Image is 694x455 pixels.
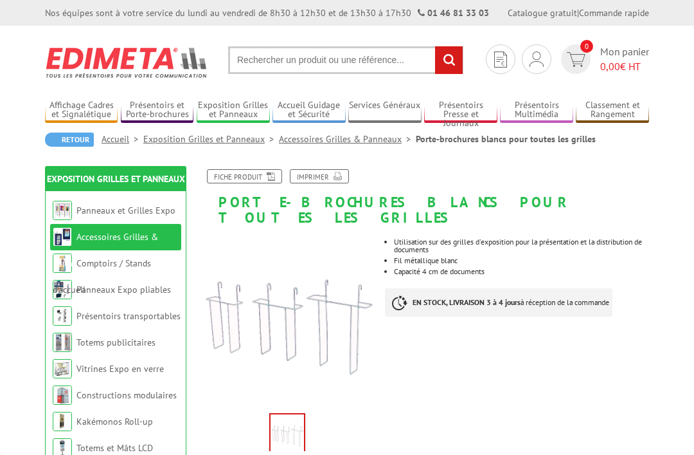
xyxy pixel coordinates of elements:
li: Fil métallique blanc [394,257,649,265]
a: 01 46 81 33 03 [427,7,489,19]
img: devis rapide [494,51,507,68]
span: 0,00 [600,60,620,73]
span: Mon panier [600,44,649,74]
a: Accessoires Grilles & Panneaux [53,231,158,269]
a: Imprimer [290,169,349,183]
span: € HT [600,59,649,74]
a: Totems publicitaires [76,337,156,348]
img: Présentoirs transportables [53,306,72,326]
img: Kakémonos Roll-up [53,412,72,431]
a: Accueil Guidage et Sécurité [272,100,345,121]
a: Retour [45,133,94,147]
img: accessoires_pbf10.jpg [271,414,304,454]
a: Constructions modulaires [76,389,177,401]
li: Capacité 4 cm de documents [394,268,649,275]
a: Catalogue gratuit [508,7,577,19]
img: Totems publicitaires [53,333,72,352]
a: Présentoirs transportables [76,310,181,322]
img: accessoires_pbf10.jpg [199,232,375,408]
a: devis rapide 0 Mon panier 0,00€ HT [558,44,649,74]
a: Présentoirs et Porte-brochures [121,100,193,121]
img: Panneaux et Grilles Expo [53,201,72,220]
a: Services Généraux [348,100,421,121]
a: Présentoirs Multimédia [500,100,573,121]
a: Exposition Grilles et Panneaux [143,133,279,145]
a: Fiche produit [207,169,282,183]
input: rechercher [435,46,463,74]
a: Classement et Rangement [576,100,648,121]
img: Accessoires Grilles & Panneaux [53,227,72,246]
a: Panneaux et Grilles Expo [76,205,175,216]
p: à réception de la commande [385,288,612,317]
a: Kakémonos Roll-up [76,416,153,427]
h1: Porte-brochures blancs pour toutes les grilles [190,169,659,225]
li: Porte-brochures blancs pour toutes les grilles [416,133,596,145]
a: Exposition Grilles et Panneaux [47,173,185,185]
a: Accueil [102,133,143,145]
div: | [508,6,649,19]
a: Accessoires Grilles & Panneaux [279,133,416,145]
a: Commande rapide [579,7,649,19]
img: Constructions modulaires [53,385,72,405]
a: Exposition Grilles et Panneaux [197,100,269,121]
a: Affichage Cadres et Signalétique [45,100,118,121]
a: Comptoirs / Stands d'accueil [53,257,151,295]
img: Edimeta [45,39,209,86]
li: Utilisation sur des grilles d'exposition pour la présentation et la distribution de documents [394,238,649,254]
span: 0 [580,40,593,53]
a: Présentoirs Presse et Journaux [424,100,497,121]
a: Totems et Mâts LCD [76,442,153,454]
div: Nos équipes sont à votre service du lundi au vendredi de 8h30 à 12h30 et de 13h30 à 17h30 [45,6,489,19]
img: Vitrines Expo en verre [53,359,72,378]
a: Panneaux Expo pliables [76,284,171,295]
img: devis rapide [567,52,585,67]
a: Vitrines Expo en verre [76,363,164,375]
strong: EN STOCK, LIVRAISON 3 à 4 jours [413,297,520,307]
img: devis rapide [529,51,544,67]
input: Rechercher un produit ou une référence... [228,46,463,74]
